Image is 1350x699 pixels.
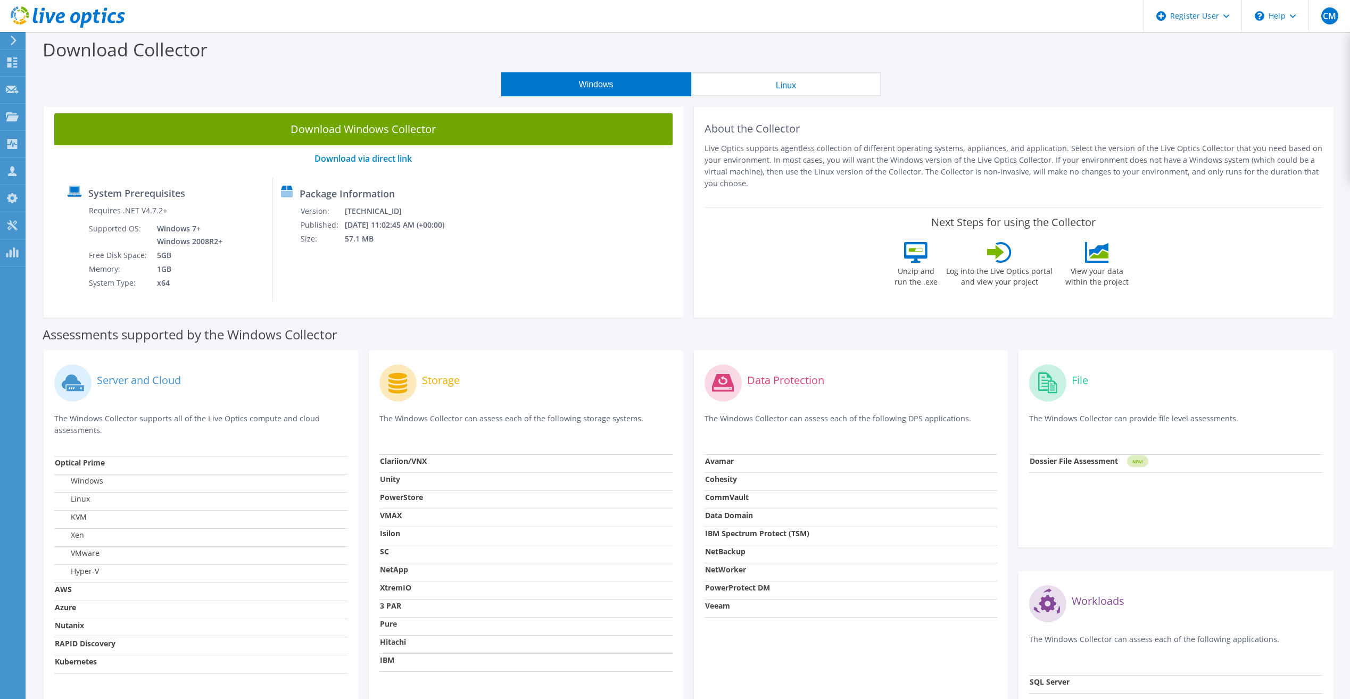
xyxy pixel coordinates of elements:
label: Unzip and run the .exe [891,263,940,287]
p: The Windows Collector can assess each of the following DPS applications. [705,413,998,435]
label: Package Information [300,188,395,199]
strong: CommVault [705,492,749,502]
strong: Nutanix [55,620,84,630]
strong: RAPID Discovery [55,638,115,648]
strong: Kubernetes [55,656,97,667]
td: 57.1 MB [344,232,459,246]
strong: SQL Server [1030,677,1070,687]
label: Next Steps for using the Collector [931,216,1096,229]
td: Size: [300,232,344,246]
strong: XtremIO [380,583,411,593]
tspan: NEW! [1132,459,1143,464]
p: The Windows Collector can assess each of the following storage systems. [379,413,673,435]
label: Storage [422,375,460,386]
label: Linux [55,494,90,504]
td: Supported OS: [88,222,149,248]
strong: Veeam [705,601,730,611]
td: Version: [300,204,344,218]
h2: About the Collector [705,122,1323,135]
label: Assessments supported by the Windows Collector [43,329,337,340]
label: Requires .NET V4.7.2+ [89,205,167,216]
td: Free Disk Space: [88,248,149,262]
strong: Dossier File Assessment [1030,456,1118,466]
label: Workloads [1072,596,1124,606]
strong: NetBackup [705,546,746,556]
label: Xen [55,530,84,540]
strong: 3 PAR [380,601,401,611]
strong: Data Domain [705,510,753,520]
label: KVM [55,512,87,522]
td: 5GB [149,248,225,262]
p: Live Optics supports agentless collection of different operating systems, appliances, and applica... [705,143,1323,189]
td: [TECHNICAL_ID] [344,204,459,218]
strong: SC [380,546,389,556]
label: Log into the Live Optics portal and view your project [946,263,1053,287]
strong: IBM [380,655,394,665]
label: System Prerequisites [88,188,185,198]
strong: NetWorker [705,564,746,575]
span: CM [1321,7,1338,24]
strong: Clariion/VNX [380,456,427,466]
button: Windows [501,72,691,96]
label: VMware [55,548,100,559]
td: 1GB [149,262,225,276]
td: [DATE] 11:02:45 AM (+00:00) [344,218,459,232]
td: Memory: [88,262,149,276]
strong: Isilon [380,528,400,538]
p: The Windows Collector can assess each of the following applications. [1029,634,1322,655]
strong: NetApp [380,564,408,575]
strong: Hitachi [380,637,406,647]
p: The Windows Collector can provide file level assessments. [1029,413,1322,435]
strong: Avamar [705,456,734,466]
p: The Windows Collector supports all of the Live Optics compute and cloud assessments. [54,413,347,436]
svg: \n [1255,11,1264,21]
a: Download via direct link [314,153,412,164]
strong: PowerStore [380,492,423,502]
td: Windows 7+ Windows 2008R2+ [149,222,225,248]
strong: Cohesity [705,474,737,484]
strong: Optical Prime [55,457,105,468]
label: Download Collector [43,37,208,62]
label: Data Protection [747,375,824,386]
label: Windows [55,476,103,486]
button: Linux [691,72,881,96]
strong: PowerProtect DM [705,583,770,593]
strong: Azure [55,602,76,612]
label: Hyper-V [55,566,99,577]
td: System Type: [88,276,149,290]
label: Server and Cloud [97,375,181,386]
strong: Unity [380,474,400,484]
strong: AWS [55,584,72,594]
strong: IBM Spectrum Protect (TSM) [705,528,809,538]
td: Published: [300,218,344,232]
strong: VMAX [380,510,402,520]
td: x64 [149,276,225,290]
strong: Pure [380,619,397,629]
label: View your data within the project [1058,263,1135,287]
a: Download Windows Collector [54,113,673,145]
label: File [1072,375,1088,386]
